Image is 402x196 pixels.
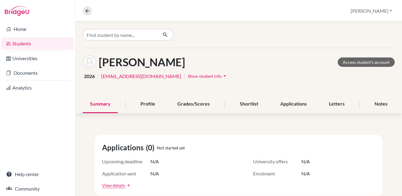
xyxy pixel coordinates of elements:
div: Shortlist [233,95,265,113]
span: N/A [301,170,310,177]
button: [PERSON_NAME] [348,5,395,17]
span: Applications [102,142,146,153]
a: Universities [1,52,74,64]
input: Find student by name... [83,29,158,41]
a: Help center [1,168,74,180]
span: | [97,73,99,80]
span: 2026 [84,73,95,80]
div: Applications [273,95,314,113]
span: N/A [150,158,159,165]
div: Grades/Scores [170,95,217,113]
span: N/A [301,158,310,165]
div: Letters [322,95,352,113]
h1: [PERSON_NAME] [99,56,185,69]
img: Ayzah Hussain's avatar [83,55,96,69]
a: View details [102,182,125,188]
a: [EMAIL_ADDRESS][DOMAIN_NAME] [101,73,181,80]
span: | [184,73,185,80]
span: University offers [253,158,301,165]
span: Enrolment [253,170,301,177]
a: Students [1,38,74,50]
span: (0) [146,142,157,153]
a: Home [1,23,74,35]
span: Show student info [188,73,222,79]
span: Not started yet [157,145,185,151]
a: arrow_forward [125,183,130,188]
a: Analytics [1,82,74,94]
a: Documents [1,67,74,79]
span: N/A [150,170,159,177]
div: Notes [367,95,395,113]
a: Community [1,183,74,195]
button: Show student infoarrow_drop_down [188,71,228,81]
span: Application sent [102,170,150,177]
div: Summary [83,95,118,113]
span: Upcoming deadline [102,158,150,165]
div: Profile [133,95,162,113]
a: Access student's account [338,57,395,67]
i: arrow_drop_down [222,73,228,79]
img: Bridge-U [5,6,29,16]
